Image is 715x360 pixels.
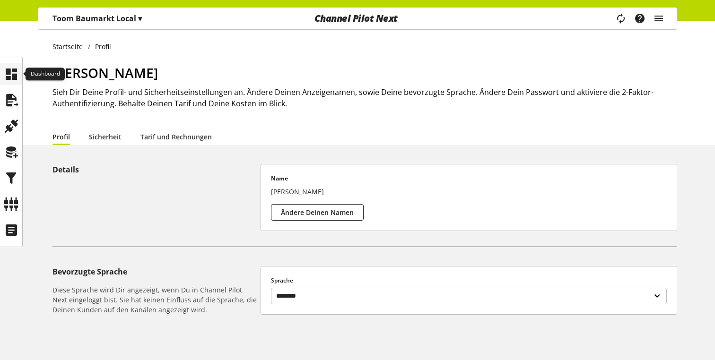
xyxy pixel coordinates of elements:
[271,276,293,284] span: Sprache
[26,68,65,81] div: Dashboard
[52,86,677,109] h2: Sieh Dir Deine Profil- und Sicherheitseinstellungen an. Ändere Deinen Anzeigenamen, sowie Deine b...
[52,285,257,315] h6: Diese Sprache wird Dir angezeigt, wenn Du in Channel Pilot Next eingeloggt bist. Sie hat keinen E...
[52,64,158,82] span: [PERSON_NAME]
[52,266,257,277] h5: Bevorzugte Sprache
[52,164,257,175] h5: Details
[271,204,364,221] button: Ändere Deinen Namen
[38,7,677,30] nav: main navigation
[281,207,354,217] span: Ändere Deinen Namen
[140,132,212,142] a: Tarif und Rechnungen
[52,42,88,51] a: Startseite
[52,132,70,142] a: Profil
[52,13,142,24] p: Toom Baumarkt Local
[138,13,142,24] span: ▾
[89,132,122,142] a: Sicherheit
[271,174,667,187] p: Name
[271,187,667,204] p: [PERSON_NAME]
